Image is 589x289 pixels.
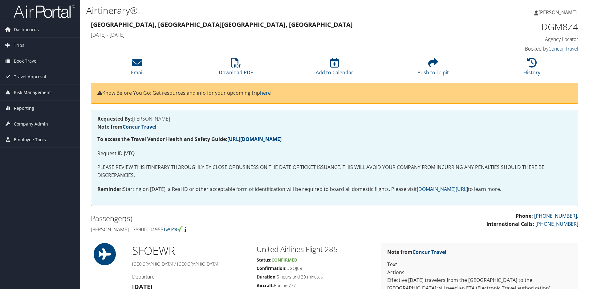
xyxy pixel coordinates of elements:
[97,89,572,97] p: Know Before You Go: Get resources and info for your upcoming trip
[257,265,371,271] h5: DGQJC9
[131,61,144,76] a: Email
[132,243,247,258] h1: SFO EWR
[14,85,51,100] span: Risk Management
[538,9,577,16] span: [PERSON_NAME]
[316,61,353,76] a: Add to Calendar
[14,101,34,116] span: Reporting
[417,61,449,76] a: Push to Tripit
[14,116,48,132] span: Company Admin
[14,69,46,85] span: Travel Approval
[463,20,578,33] h1: DGM8Z4
[86,4,417,17] h1: Airtinerary®
[257,257,271,263] strong: Status:
[486,221,534,227] strong: International Calls:
[97,186,123,192] strong: Reminder:
[257,283,274,288] strong: Aircraft:
[14,53,38,69] span: Book Travel
[123,123,156,130] a: Concur Travel
[91,20,353,29] strong: [GEOGRAPHIC_DATA], [GEOGRAPHIC_DATA] [GEOGRAPHIC_DATA], [GEOGRAPHIC_DATA]
[97,150,572,158] p: Request ID JVTQ
[463,45,578,52] h4: Booked by
[97,116,572,121] h4: [PERSON_NAME]
[257,265,286,271] strong: Confirmation:
[163,226,183,232] img: tsa-precheck.png
[132,261,247,267] h5: [GEOGRAPHIC_DATA] / [GEOGRAPHIC_DATA]
[257,283,371,289] h5: Boeing 777
[412,249,446,255] a: Concur Travel
[132,273,247,280] h4: Departure
[534,213,578,219] a: [PHONE_NUMBER].
[97,115,132,122] strong: Requested By:
[14,132,46,147] span: Employee Tools
[257,274,277,280] strong: Duration:
[14,22,39,37] span: Dashboards
[91,213,330,224] h2: Passenger(s)
[535,221,578,227] a: [PHONE_NUMBER]
[97,123,156,130] strong: Note from
[97,163,572,179] p: PLEASE REVIEW THIS ITINERARY THOROUGHLY BY CLOSE OF BUSINESS ON THE DATE OF TICKET ISSUANCE. THIS...
[257,244,371,254] h2: United Airlines Flight 285
[260,89,271,96] a: here
[227,136,282,142] a: [URL][DOMAIN_NAME]
[271,257,297,263] span: Confirmed
[14,38,24,53] span: Trips
[463,36,578,43] h4: Agency Locator
[417,186,468,192] a: [DOMAIN_NAME][URL]
[516,213,533,219] strong: Phone:
[14,4,75,19] img: airportal-logo.png
[534,3,583,22] a: [PERSON_NAME]
[523,61,540,76] a: History
[97,136,282,142] strong: To access the Travel Vendor Health and Safety Guide:
[97,185,572,193] p: Starting on [DATE], a Real ID or other acceptable form of identification will be required to boar...
[548,45,578,52] a: Concur Travel
[91,226,330,233] h4: [PERSON_NAME] - 75900004955
[91,31,454,38] h4: [DATE] - [DATE]
[219,61,253,76] a: Download PDF
[387,249,446,255] strong: Note from
[257,274,371,280] h5: 5 hours and 30 minutes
